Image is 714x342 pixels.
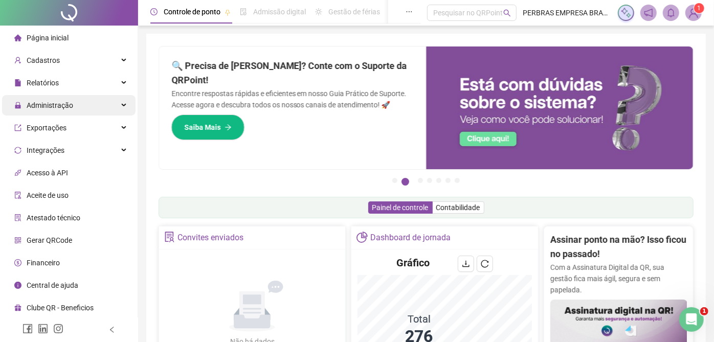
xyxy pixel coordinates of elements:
[392,178,397,183] button: 1
[14,304,21,311] span: gift
[436,203,480,212] span: Contabilidade
[225,124,232,131] span: arrow-right
[27,79,59,87] span: Relatórios
[694,3,704,13] sup: Atualize o seu contato no menu Meus Dados
[698,5,701,12] span: 1
[27,124,66,132] span: Exportações
[418,178,423,183] button: 3
[14,169,21,176] span: api
[27,146,64,154] span: Integrações
[27,169,68,177] span: Acesso à API
[503,9,511,17] span: search
[679,307,704,332] iframe: Intercom live chat
[14,259,21,266] span: dollar
[184,122,220,133] span: Saiba Mais
[372,203,429,212] span: Painel de controle
[445,178,451,183] button: 6
[27,281,78,289] span: Central de ajuda
[401,178,409,186] button: 2
[171,59,414,88] h2: 🔍 Precisa de [PERSON_NAME]? Conte com o Suporte da QRPoint!
[406,8,413,15] span: ellipsis
[27,259,60,267] span: Financeiro
[14,34,21,41] span: home
[53,324,63,334] span: instagram
[370,229,451,246] div: Dashboard de jornada
[27,304,94,312] span: Clube QR - Beneficios
[14,282,21,289] span: info-circle
[14,214,21,221] span: solution
[686,5,701,20] img: 87329
[644,8,653,17] span: notification
[14,237,21,244] span: qrcode
[27,34,69,42] span: Página inicial
[356,232,367,242] span: pie-chart
[27,191,69,199] span: Aceite de uso
[171,115,244,140] button: Saiba Mais
[455,178,460,183] button: 7
[550,262,687,295] p: Com a Assinatura Digital da QR, sua gestão fica mais ágil, segura e sem papelada.
[14,192,21,199] span: audit
[462,260,470,268] span: download
[27,214,80,222] span: Atestado técnico
[328,8,380,16] span: Gestão de férias
[164,232,175,242] span: solution
[171,88,414,110] p: Encontre respostas rápidas e eficientes em nosso Guia Prático de Suporte. Acesse agora e descubra...
[14,79,21,86] span: file
[396,256,430,270] h4: Gráfico
[666,8,676,17] span: bell
[177,229,243,246] div: Convites enviados
[253,8,306,16] span: Admissão digital
[27,101,73,109] span: Administração
[240,8,247,15] span: file-done
[108,326,116,333] span: left
[700,307,708,315] span: 1
[481,260,489,268] span: reload
[225,9,231,15] span: pushpin
[14,147,21,154] span: sync
[27,56,60,64] span: Cadastros
[150,8,158,15] span: clock-circle
[14,57,21,64] span: user-add
[523,7,612,18] span: PERBRAS EMPRESA BRASILEIRA DE PERFURACAO LTDA
[14,124,21,131] span: export
[436,178,441,183] button: 5
[426,47,693,169] img: banner%2F0cf4e1f0-cb71-40ef-aa93-44bd3d4ee559.png
[620,7,632,18] img: sparkle-icon.fc2bf0ac1784a2077858766a79e2daf3.svg
[427,178,432,183] button: 4
[23,324,33,334] span: facebook
[315,8,322,15] span: sun
[14,102,21,109] span: lock
[27,236,72,244] span: Gerar QRCode
[38,324,48,334] span: linkedin
[550,233,687,262] h2: Assinar ponto na mão? Isso ficou no passado!
[164,8,220,16] span: Controle de ponto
